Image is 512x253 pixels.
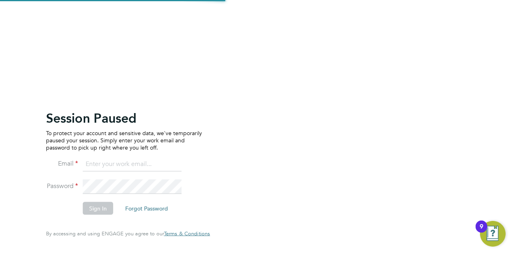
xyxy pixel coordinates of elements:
[46,129,202,151] p: To protect your account and sensitive data, we've temporarily paused your session. Simply enter y...
[83,157,182,172] input: Enter your work email...
[480,227,483,237] div: 9
[46,182,78,190] label: Password
[46,230,210,237] span: By accessing and using ENGAGE you agree to our
[119,202,174,215] button: Forgot Password
[46,110,202,126] h2: Session Paused
[83,202,113,215] button: Sign In
[164,231,210,237] a: Terms & Conditions
[46,159,78,168] label: Email
[480,221,506,247] button: Open Resource Center, 9 new notifications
